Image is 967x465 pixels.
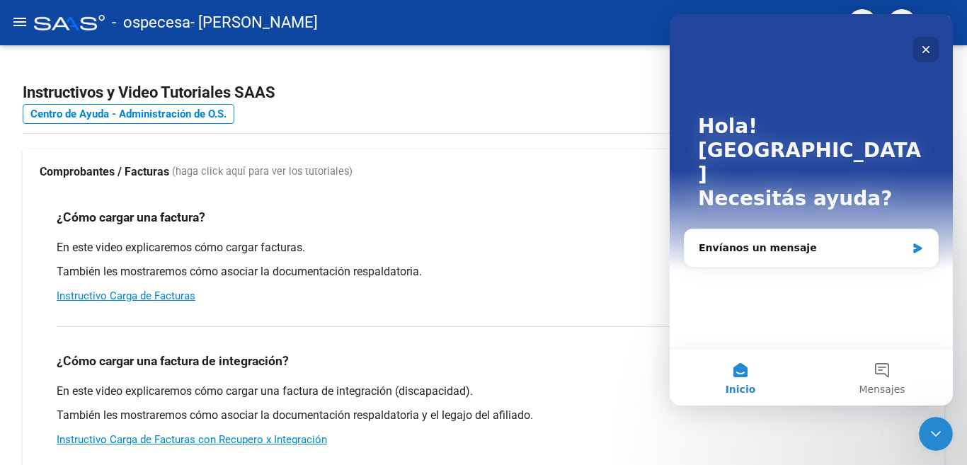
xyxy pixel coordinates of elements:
span: - ospecesa [112,7,190,38]
span: - [PERSON_NAME] [190,7,318,38]
mat-icon: menu [11,13,28,30]
a: Instructivo Carga de Facturas [57,289,195,302]
p: En este video explicaremos cómo cargar una factura de integración (discapacidad). [57,384,910,399]
strong: Comprobantes / Facturas [40,164,169,180]
iframe: Intercom live chat [919,417,953,451]
h2: Instructivos y Video Tutoriales SAAS [23,79,944,106]
h3: ¿Cómo cargar una factura? [57,207,205,227]
h3: ¿Cómo cargar una factura de integración? [57,351,289,371]
mat-expansion-panel-header: Comprobantes / Facturas (haga click aquí para ver los tutoriales) [23,149,944,195]
iframe: Intercom live chat [670,14,953,406]
p: También les mostraremos cómo asociar la documentación respaldatoria. [57,264,910,280]
a: Centro de Ayuda - Administración de O.S. [23,104,234,124]
p: También les mostraremos cómo asociar la documentación respaldatoria y el legajo del afiliado. [57,408,910,423]
a: Instructivo Carga de Facturas con Recupero x Integración [57,433,327,446]
p: En este video explicaremos cómo cargar facturas. [57,240,910,256]
span: (haga click aquí para ver los tutoriales) [172,164,353,180]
